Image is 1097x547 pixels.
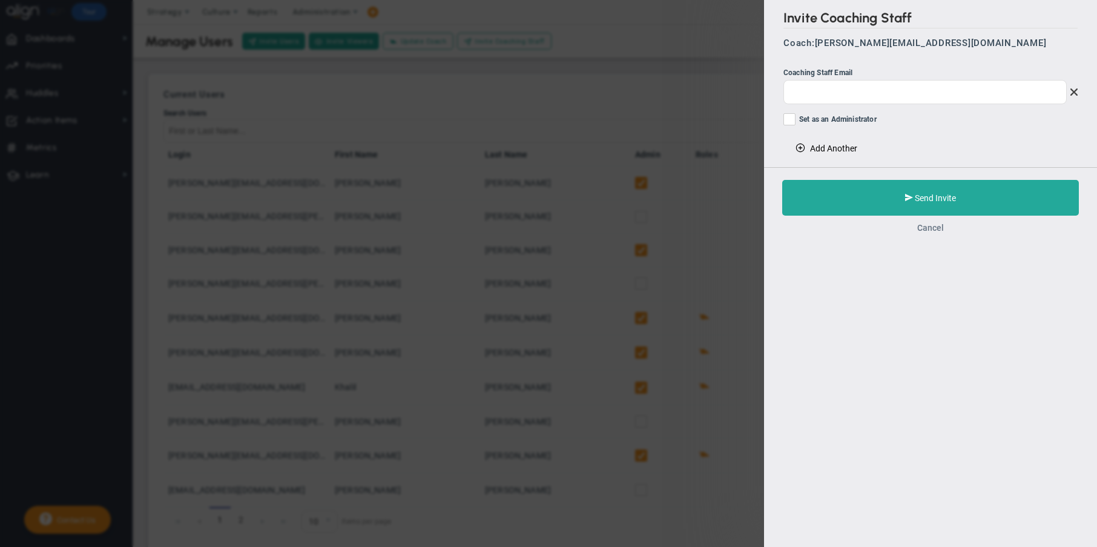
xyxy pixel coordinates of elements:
span: [PERSON_NAME][EMAIL_ADDRESS][DOMAIN_NAME] [815,38,1047,48]
button: Add Another [783,138,869,157]
button: Send Invite [782,180,1079,216]
h2: Invite Coaching Staff [783,10,1078,28]
span: Send Invite [915,193,956,203]
h3: Coach: [783,38,1078,48]
span: Set as an Administrator [799,113,877,127]
button: Cancel [917,223,944,233]
div: Coaching Staff Email [783,67,1078,79]
span: Add Another [810,144,857,153]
